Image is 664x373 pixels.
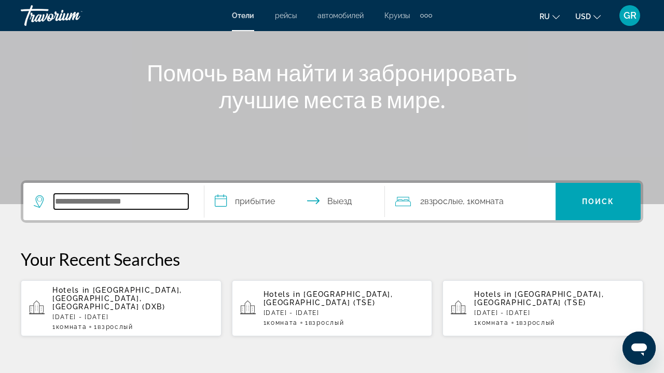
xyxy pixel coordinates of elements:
span: 1 [52,323,87,331]
iframe: Кнопка запуска окна обмена сообщениями [622,332,656,365]
a: Круизы [384,11,410,20]
div: Search widget [23,183,641,220]
span: 2 [420,194,463,209]
span: 1 [474,319,508,326]
span: Hotels in [474,290,511,298]
span: 1 [305,319,344,326]
p: [DATE] - [DATE] [264,309,424,317]
span: ru [539,12,550,21]
p: [DATE] - [DATE] [474,309,635,317]
span: [GEOGRAPHIC_DATA], [GEOGRAPHIC_DATA] (TSE) [474,290,604,307]
span: , 1 [463,194,504,209]
span: [GEOGRAPHIC_DATA], [GEOGRAPHIC_DATA] (TSE) [264,290,393,307]
button: Check in and out dates [204,183,385,220]
span: Поиск [582,197,615,206]
span: 1 [516,319,555,326]
a: автомобилей [317,11,364,20]
a: Travorium [21,2,125,29]
span: USD [575,12,591,21]
span: Hotels in [264,290,301,298]
button: Поиск [556,183,641,220]
span: GR [624,10,637,21]
span: Комната [56,323,87,331]
button: Hotels in [GEOGRAPHIC_DATA], [GEOGRAPHIC_DATA], [GEOGRAPHIC_DATA] (DXB)[DATE] - [DATE]1Комната1Вз... [21,280,222,337]
a: рейсы [275,11,297,20]
span: 1 [264,319,298,326]
button: Extra navigation items [420,7,432,24]
span: Комната [471,196,504,206]
span: Комната [478,319,509,326]
span: Комната [267,319,298,326]
button: Change currency [575,9,601,24]
span: Взрослые [424,196,463,206]
span: Hotels in [52,286,90,294]
span: Взрослый [519,319,555,326]
h1: Помочь вам найти и забронировать лучшие места в мире. [137,59,527,113]
button: User Menu [616,5,643,26]
button: Travelers: 2 adults, 0 children [385,183,556,220]
button: Hotels in [GEOGRAPHIC_DATA], [GEOGRAPHIC_DATA] (TSE)[DATE] - [DATE]1Комната1Взрослый [442,280,643,337]
p: Your Recent Searches [21,249,643,269]
span: 1 [94,323,133,331]
p: [DATE] - [DATE] [52,313,213,321]
button: Change language [539,9,560,24]
span: Взрослый [98,323,133,331]
a: Отели [232,11,254,20]
span: [GEOGRAPHIC_DATA], [GEOGRAPHIC_DATA], [GEOGRAPHIC_DATA] (DXB) [52,286,182,311]
span: Взрослый [309,319,344,326]
button: Hotels in [GEOGRAPHIC_DATA], [GEOGRAPHIC_DATA] (TSE)[DATE] - [DATE]1Комната1Взрослый [232,280,433,337]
